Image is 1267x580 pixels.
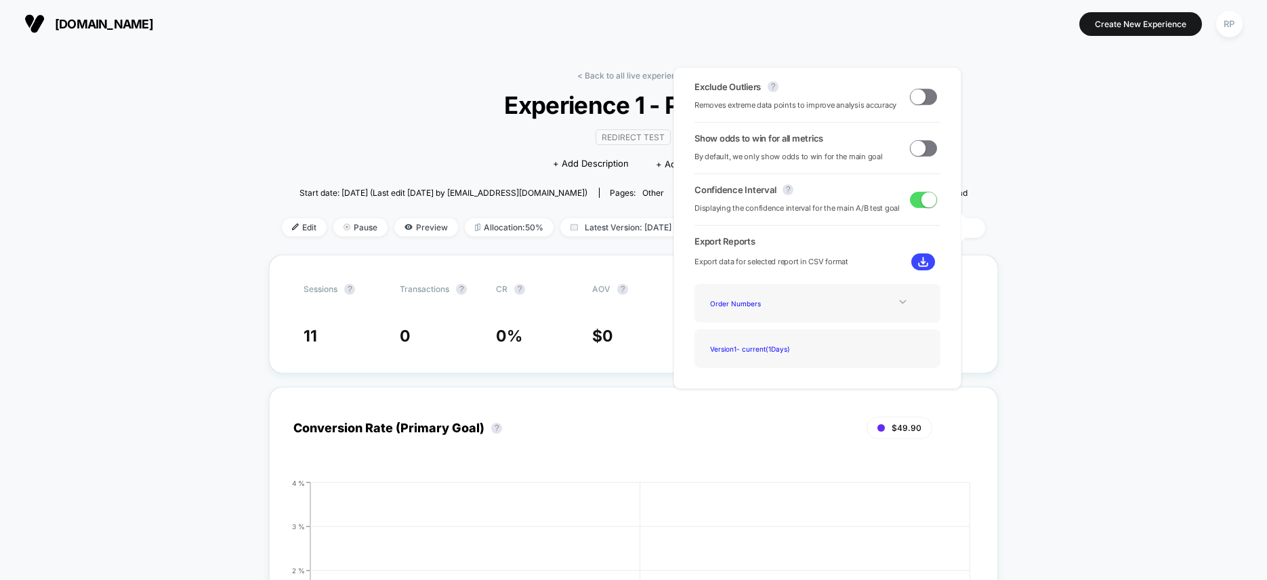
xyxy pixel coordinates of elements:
span: $49.90 [892,423,921,433]
img: edit [292,224,299,230]
span: 11 [304,327,317,346]
span: 0 [602,327,613,346]
tspan: 2 % [292,566,305,574]
span: Allocation: 50% [465,218,554,236]
img: calendar [570,224,578,230]
button: ? [617,284,628,295]
tspan: 3 % [292,522,305,530]
span: 0 % [496,327,522,346]
a: < Back to all live experiences [577,70,690,81]
span: other [642,188,664,198]
span: Removes extreme data points to improve analysis accuracy [694,99,896,112]
span: Show odds to win for all metrics [694,133,823,144]
button: ? [344,284,355,295]
div: RP [1216,11,1243,37]
tspan: 4 % [292,478,305,486]
img: rebalance [475,224,480,231]
img: end [344,224,350,230]
span: Edit [282,218,327,236]
button: RP [1212,10,1247,38]
button: ? [783,184,793,195]
span: Preview [394,218,458,236]
button: ? [514,284,525,295]
span: [DOMAIN_NAME] [55,17,153,31]
div: Pages: [610,188,664,198]
span: + Add Images [656,159,714,169]
span: Displaying the confidence interval for the main A/B test goal [694,202,900,215]
span: Redirect Test [596,129,671,145]
button: ? [768,81,778,92]
span: Transactions [400,284,449,294]
span: $ [592,327,613,346]
span: Latest Version: [DATE] - [DATE] [560,218,730,236]
img: Visually logo [24,14,45,34]
span: Sessions [304,284,337,294]
button: ? [491,423,502,434]
span: Export Reports [694,236,940,247]
span: + Add Description [553,157,629,171]
span: CR [496,284,507,294]
div: Version 1 - current ( 1 Days) [705,339,813,358]
button: Create New Experience [1079,12,1202,36]
button: ? [456,284,467,295]
span: Start date: [DATE] (Last edit [DATE] by [EMAIL_ADDRESS][DOMAIN_NAME]) [299,188,587,198]
span: Exclude Outliers [694,81,761,92]
span: 0 [400,327,411,346]
span: Export data for selected report in CSV format [694,255,848,268]
button: [DOMAIN_NAME] [20,13,157,35]
span: Experience 1 - Price [317,91,950,119]
div: Order Numbers [705,294,813,312]
span: Confidence Interval [694,184,776,195]
span: Pause [333,218,388,236]
img: download [918,257,928,267]
span: AOV [592,284,610,294]
span: By default, we only show odds to win for the main goal [694,150,883,163]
